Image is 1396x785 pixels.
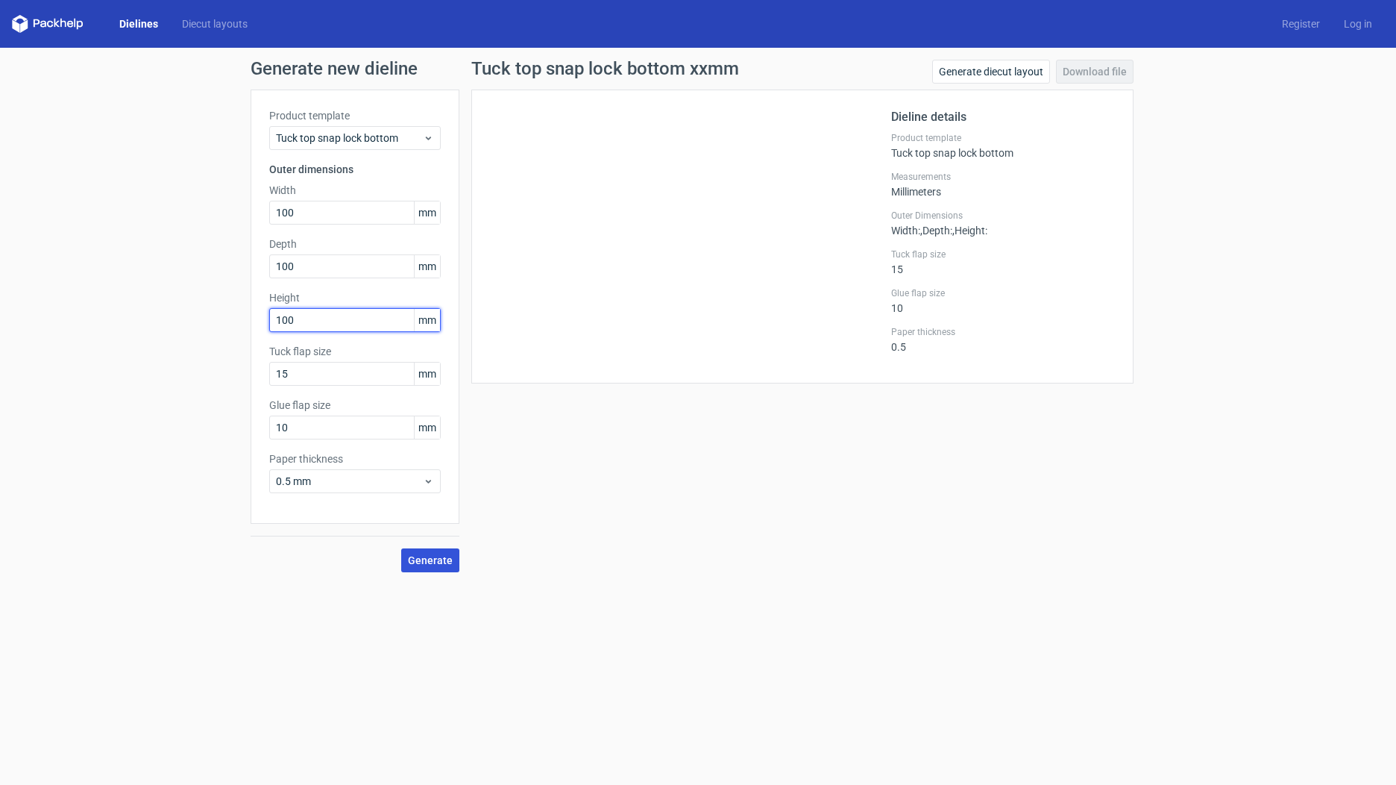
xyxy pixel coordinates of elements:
span: Tuck top snap lock bottom [276,131,423,146]
button: Generate [401,548,459,572]
div: 10 [891,287,1115,314]
span: Generate [408,555,453,566]
a: Log in [1332,16,1384,31]
label: Width [269,183,441,198]
span: mm [414,309,440,331]
span: mm [414,363,440,385]
div: 15 [891,248,1115,275]
label: Paper thickness [269,451,441,466]
label: Glue flap size [269,398,441,413]
h1: Generate new dieline [251,60,1145,78]
a: Diecut layouts [170,16,260,31]
h3: Outer dimensions [269,162,441,177]
label: Tuck flap size [891,248,1115,260]
label: Paper thickness [891,326,1115,338]
label: Outer Dimensions [891,210,1115,222]
label: Product template [269,108,441,123]
label: Height [269,290,441,305]
span: Width : [891,225,920,237]
label: Depth [269,237,441,251]
div: 0.5 [891,326,1115,353]
a: Register [1270,16,1332,31]
span: mm [414,201,440,224]
label: Measurements [891,171,1115,183]
a: Dielines [107,16,170,31]
span: , Height : [952,225,987,237]
a: Generate diecut layout [932,60,1050,84]
div: Millimeters [891,171,1115,198]
label: Product template [891,132,1115,144]
h2: Dieline details [891,108,1115,126]
span: mm [414,416,440,439]
h1: Tuck top snap lock bottom xxmm [471,60,739,78]
span: , Depth : [920,225,952,237]
div: Tuck top snap lock bottom [891,132,1115,159]
label: Tuck flap size [269,344,441,359]
span: mm [414,255,440,278]
label: Glue flap size [891,287,1115,299]
span: 0.5 mm [276,474,423,489]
